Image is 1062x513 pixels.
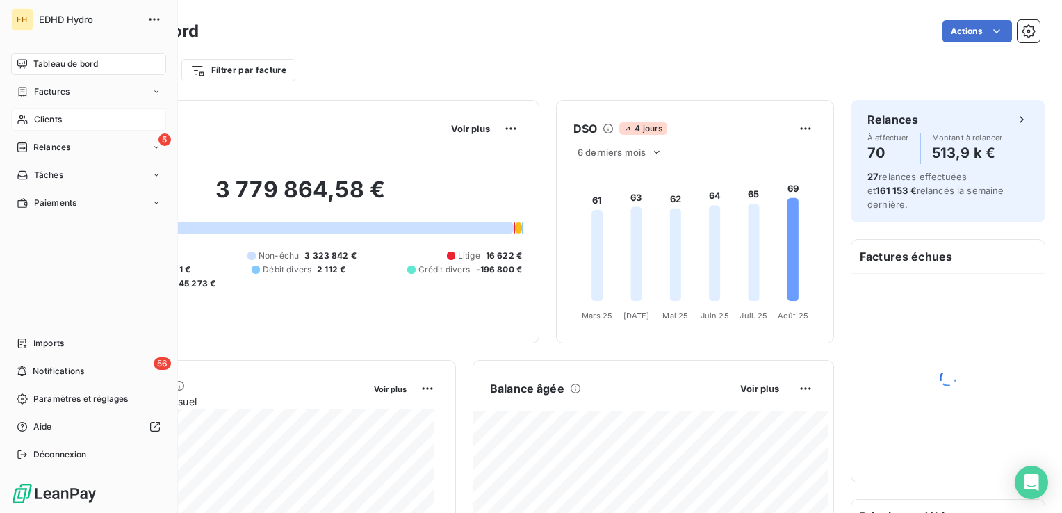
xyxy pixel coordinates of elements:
tspan: Mars 25 [582,311,612,320]
h6: DSO [573,120,597,137]
span: 3 323 842 € [304,250,357,262]
span: EDHD Hydro [39,14,139,25]
a: Factures [11,81,166,103]
span: 5 [158,133,171,146]
span: Voir plus [374,384,407,394]
span: Litige [458,250,480,262]
span: Paramètres et réglages [33,393,128,405]
span: Voir plus [740,383,779,394]
span: 56 [154,357,171,370]
h6: Relances [867,111,918,128]
span: Montant à relancer [932,133,1003,142]
div: EH [11,8,33,31]
span: 6 derniers mois [578,147,646,158]
tspan: Mai 25 [662,311,688,320]
a: 5Relances [11,136,166,158]
span: -196 800 € [476,263,523,276]
span: Relances [33,141,70,154]
span: Tâches [34,169,63,181]
a: Clients [11,108,166,131]
span: Aide [33,421,52,433]
span: Imports [33,337,64,350]
button: Filtrer par facture [181,59,295,81]
button: Voir plus [370,382,411,395]
tspan: Juin 25 [701,311,729,320]
button: Voir plus [447,122,494,135]
span: 2 112 € [317,263,345,276]
h4: 70 [867,142,909,164]
span: Clients [34,113,62,126]
span: -45 273 € [174,277,215,290]
span: Factures [34,85,70,98]
a: Tâches [11,164,166,186]
span: Chiffre d'affaires mensuel [79,394,364,409]
a: Aide [11,416,166,438]
span: 27 [867,171,879,182]
button: Actions [942,20,1012,42]
span: 4 jours [619,122,667,135]
tspan: Juil. 25 [740,311,767,320]
tspan: [DATE] [623,311,650,320]
span: 161 153 € [876,185,916,196]
h6: Balance âgée [490,380,564,397]
span: Notifications [33,365,84,377]
div: Open Intercom Messenger [1015,466,1048,499]
span: Voir plus [451,123,490,134]
a: Paiements [11,192,166,214]
span: À effectuer [867,133,909,142]
span: Crédit divers [418,263,471,276]
tspan: Août 25 [778,311,808,320]
span: Paiements [34,197,76,209]
a: Imports [11,332,166,355]
span: 16 622 € [486,250,522,262]
span: relances effectuées et relancés la semaine dernière. [867,171,1004,210]
a: Tableau de bord [11,53,166,75]
h2: 3 779 864,58 € [79,176,522,218]
img: Logo LeanPay [11,482,97,505]
h4: 513,9 k € [932,142,1003,164]
span: Non-échu [259,250,299,262]
span: Tableau de bord [33,58,98,70]
span: Débit divers [263,263,311,276]
a: Paramètres et réglages [11,388,166,410]
h6: Factures échues [851,240,1045,273]
button: Voir plus [736,382,783,395]
span: Déconnexion [33,448,87,461]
